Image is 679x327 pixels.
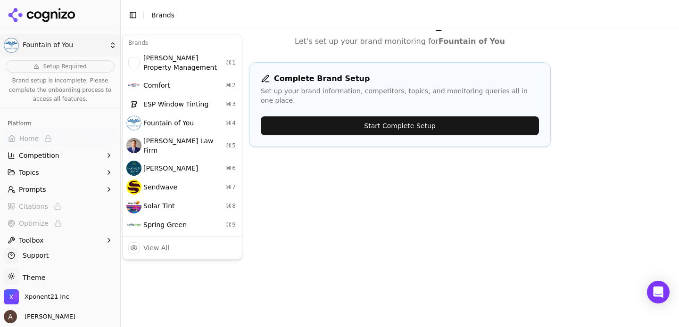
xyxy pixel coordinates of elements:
span: ⌘ 9 [226,221,236,229]
div: Sendwave [124,178,240,196]
div: [PERSON_NAME] Property Management [124,49,240,76]
img: Johnston Law Firm [126,138,141,153]
img: Spring Green [126,217,141,232]
span: ⌘ 2 [226,82,236,89]
div: View All [143,243,169,253]
img: Comfort [126,78,141,93]
span: ⌘ 1 [226,59,236,66]
div: Brands [124,36,240,49]
span: ⌘ 6 [226,164,236,172]
div: ESP Window Tinting [124,95,240,114]
div: Comfort [124,76,240,95]
span: ⌘ 5 [226,142,236,149]
img: ESP Window Tinting [126,97,141,112]
img: Sendwave [126,180,141,195]
img: McKinley Irvin [126,161,141,176]
div: Spring Green [124,215,240,234]
span: ⌘ 4 [226,119,236,127]
div: Current brand: Fountain of You [122,34,242,260]
span: ⌘ 7 [226,183,236,191]
img: Byrd Property Management [126,55,141,70]
div: Fountain of You [124,114,240,132]
img: Fountain of You [126,115,141,131]
img: Solar Tint [126,198,141,213]
div: [PERSON_NAME] [124,159,240,178]
span: ⌘ 3 [226,100,236,108]
div: [PERSON_NAME] Law Firm [124,132,240,159]
span: ⌘ 8 [226,202,236,210]
div: Solar Tint [124,196,240,215]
